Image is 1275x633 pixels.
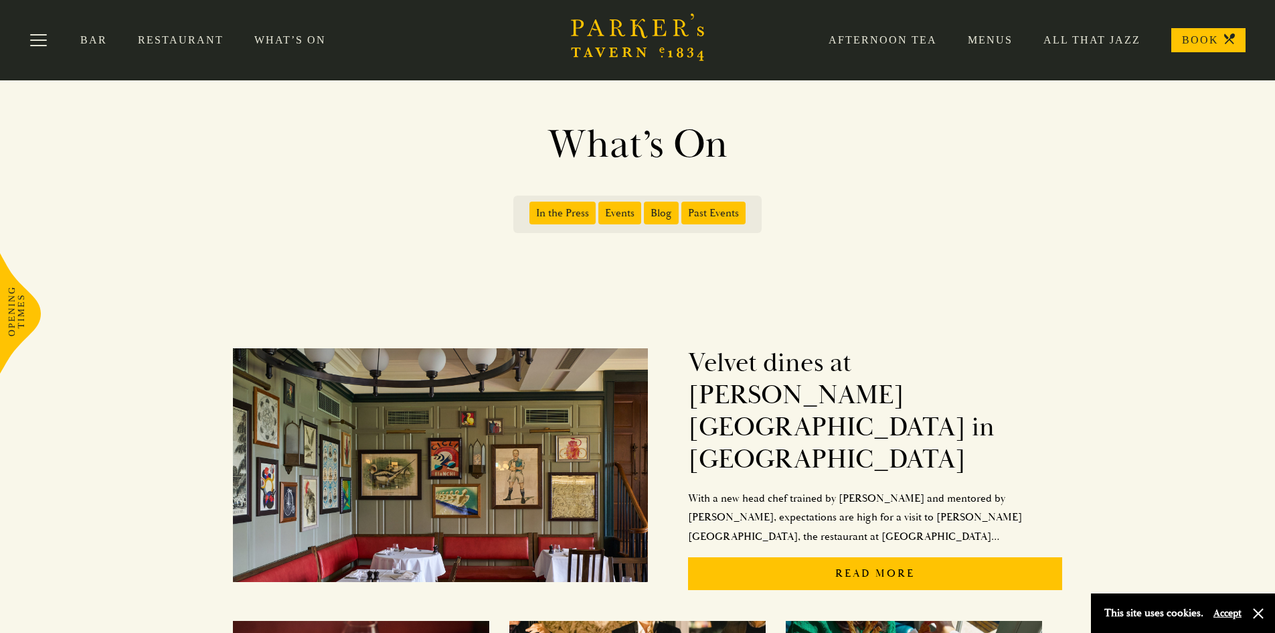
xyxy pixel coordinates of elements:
p: Read More [688,557,1063,590]
h1: What’s On [256,121,1019,169]
span: Blog [644,202,679,224]
p: This site uses cookies. [1104,604,1203,623]
button: Close and accept [1252,607,1265,620]
p: With a new head chef trained by [PERSON_NAME] and mentored by [PERSON_NAME], expectations are hig... [688,489,1063,547]
span: Events [598,202,641,224]
a: Velvet dines at [PERSON_NAME][GEOGRAPHIC_DATA] in [GEOGRAPHIC_DATA]With a new head chef trained b... [233,334,1063,601]
span: In the Press [529,202,596,224]
span: Past Events [681,202,746,224]
button: Accept [1213,607,1242,620]
h2: Velvet dines at [PERSON_NAME][GEOGRAPHIC_DATA] in [GEOGRAPHIC_DATA] [688,347,1063,476]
